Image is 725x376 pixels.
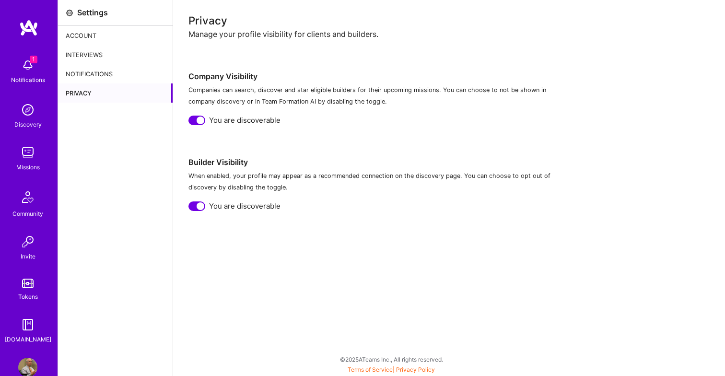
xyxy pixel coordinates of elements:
[66,9,73,17] i: icon Settings
[58,83,173,103] div: Privacy
[18,143,37,162] img: teamwork
[188,15,710,25] div: Privacy
[11,75,45,85] div: Notifications
[18,292,38,302] div: Tokens
[209,115,281,125] span: You are discoverable
[14,119,42,129] div: Discovery
[188,170,562,193] p: When enabled, your profile may appear as a recommended connection on the discovery page. You can ...
[18,315,37,334] img: guide book
[58,347,725,371] div: © 2025 ATeams Inc., All rights reserved.
[348,366,393,373] a: Terms of Service
[58,64,173,83] div: Notifications
[30,56,37,63] span: 1
[18,100,37,119] img: discovery
[348,366,435,373] span: |
[188,84,562,107] p: Companies can search, discover and star eligible builders for their upcoming missions. You can ch...
[16,162,40,172] div: Missions
[188,156,710,168] h4: Builder Visibility
[58,26,173,45] div: Account
[12,209,43,219] div: Community
[58,45,173,64] div: Interviews
[21,251,35,261] div: Invite
[188,70,710,82] h4: Company Visibility
[18,232,37,251] img: Invite
[16,186,39,209] img: Community
[19,19,38,36] img: logo
[396,366,435,373] a: Privacy Policy
[209,201,281,211] span: You are discoverable
[188,29,710,39] div: Manage your profile visibility for clients and builders.
[22,279,34,288] img: tokens
[77,8,108,18] div: Settings
[5,334,51,344] div: [DOMAIN_NAME]
[18,56,37,75] img: bell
